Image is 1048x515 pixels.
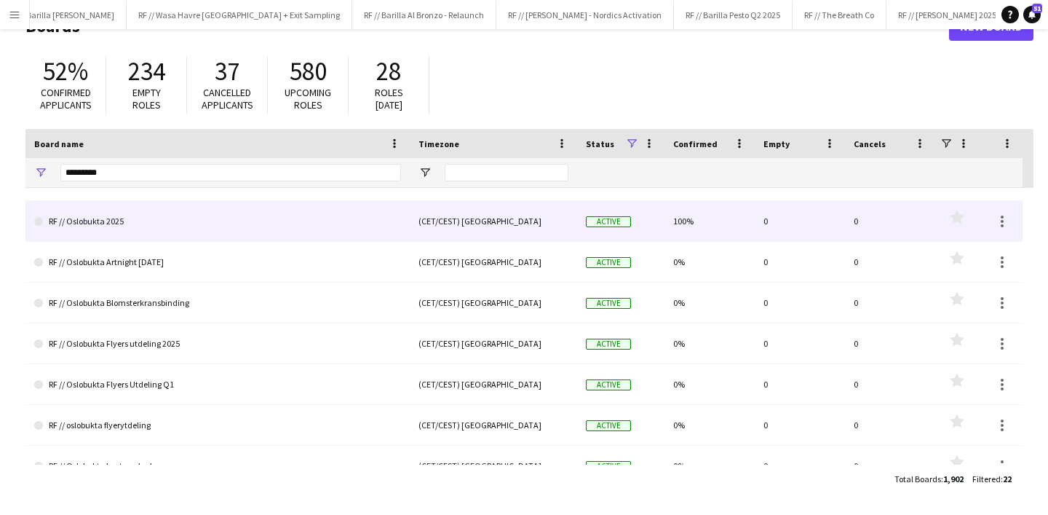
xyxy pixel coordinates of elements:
span: Active [586,420,631,431]
span: Confirmed applicants [40,86,92,111]
div: 0 [755,242,845,282]
button: RF // The Breath Co [793,1,886,29]
span: Roles [DATE] [375,86,403,111]
span: Active [586,380,631,390]
div: 0 [845,242,935,282]
span: 580 [290,55,327,87]
span: 22 [1003,473,1012,484]
a: RF // Oslobukta høstmarked [34,446,401,487]
div: 100% [664,201,755,241]
a: RF // Oslobukta 2025 [34,201,401,242]
div: 0% [664,242,755,282]
div: 0 [845,364,935,404]
span: 28 [376,55,401,87]
span: Active [586,339,631,350]
div: 0 [755,323,845,363]
div: 0% [664,323,755,363]
input: Timezone Filter Input [445,164,568,181]
span: 37 [215,55,239,87]
button: Open Filter Menu [34,166,47,179]
a: 51 [1023,6,1041,23]
div: 0 [755,364,845,404]
span: Confirmed [673,138,718,149]
button: Open Filter Menu [418,166,432,179]
div: (CET/CEST) [GEOGRAPHIC_DATA] [410,364,577,404]
div: 0% [664,446,755,486]
span: Active [586,216,631,227]
span: Board name [34,138,84,149]
input: Board name Filter Input [60,164,401,181]
button: RF // Wasa Havre [GEOGRAPHIC_DATA] + Exit Sampling [127,1,352,29]
span: Filtered [972,473,1001,484]
div: 0% [664,405,755,445]
span: Cancelled applicants [202,86,253,111]
div: 0 [755,405,845,445]
div: 0% [664,283,755,323]
span: 52% [43,55,88,87]
span: 51 [1032,4,1042,13]
div: : [972,465,1012,493]
span: Status [586,138,614,149]
div: 0 [845,201,935,241]
a: RF // Oslobukta Flyers Utdeling Q1 [34,364,401,405]
div: (CET/CEST) [GEOGRAPHIC_DATA] [410,242,577,282]
a: RF // oslobukta flyerytdeling [34,405,401,446]
span: Active [586,461,631,472]
div: (CET/CEST) [GEOGRAPHIC_DATA] [410,405,577,445]
button: RF // Barilla Pesto Q2 2025 [674,1,793,29]
a: RF // Oslobukta Flyers utdeling 2025 [34,323,401,364]
div: (CET/CEST) [GEOGRAPHIC_DATA] [410,201,577,241]
span: Total Boards [894,473,941,484]
div: 0 [845,283,935,323]
span: Active [586,298,631,309]
span: 234 [128,55,165,87]
span: Active [586,257,631,268]
span: 1,902 [943,473,964,484]
span: Timezone [418,138,459,149]
button: RF // [PERSON_NAME] - Nordics Activation [496,1,674,29]
a: RF // Oslobukta Artnight [DATE] [34,242,401,283]
div: 0 [755,446,845,486]
div: 0 [845,323,935,363]
div: 0 [845,446,935,486]
div: 0% [664,364,755,404]
div: (CET/CEST) [GEOGRAPHIC_DATA] [410,446,577,486]
span: Empty roles [132,86,161,111]
div: : [894,465,964,493]
div: 0 [755,283,845,323]
button: RF // [PERSON_NAME] 2025 [886,1,1009,29]
button: RF // Barilla Al Bronzo - Relaunch [352,1,496,29]
div: 0 [755,201,845,241]
span: Cancels [854,138,886,149]
span: Upcoming roles [285,86,331,111]
span: Empty [763,138,790,149]
a: RF // Oslobukta Blomsterkransbinding [34,283,401,323]
div: (CET/CEST) [GEOGRAPHIC_DATA] [410,283,577,323]
div: (CET/CEST) [GEOGRAPHIC_DATA] [410,323,577,363]
div: 0 [845,405,935,445]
